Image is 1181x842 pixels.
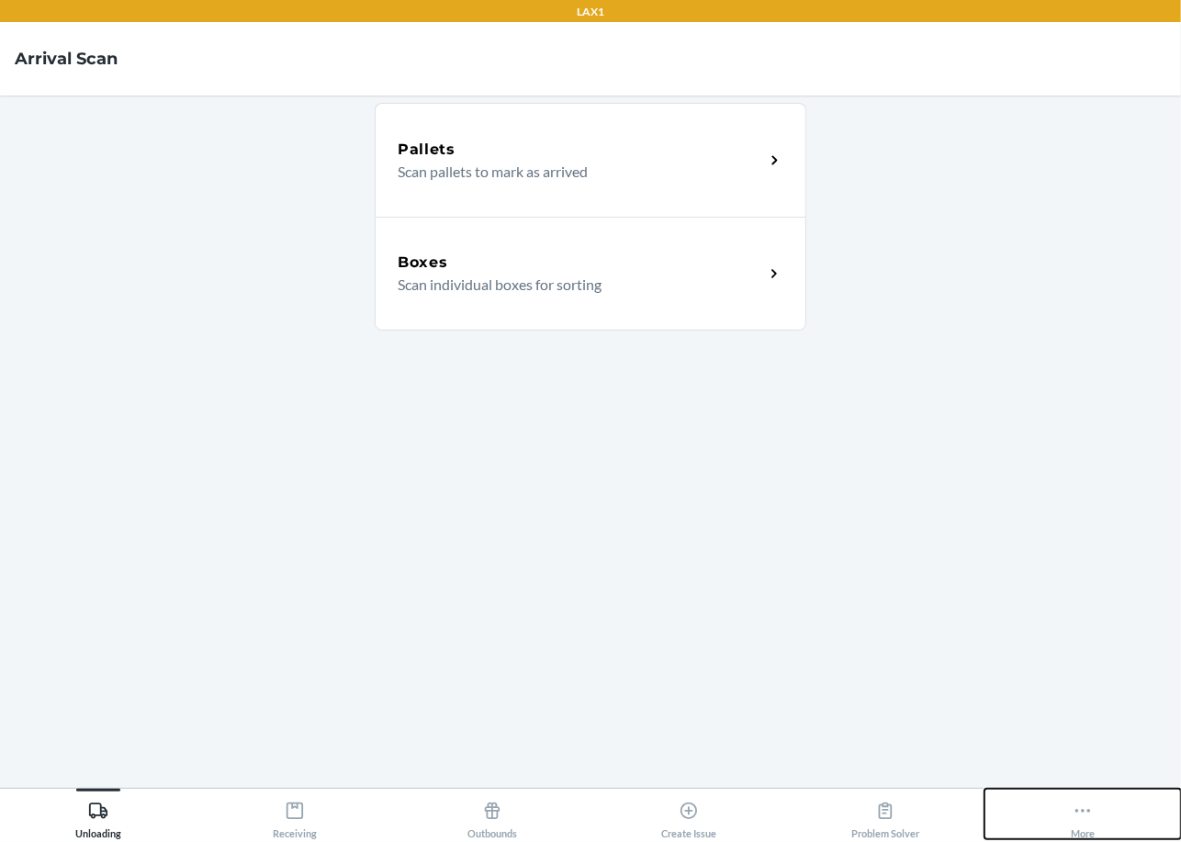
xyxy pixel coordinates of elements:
p: LAX1 [577,4,604,20]
button: More [984,789,1181,839]
div: Unloading [75,793,121,839]
h5: Pallets [398,139,456,161]
a: BoxesScan individual boxes for sorting [375,217,806,331]
button: Receiving [197,789,393,839]
button: Problem Solver [787,789,984,839]
div: More [1071,793,1095,839]
div: Receiving [273,793,317,839]
div: Outbounds [467,793,517,839]
button: Create Issue [590,789,787,839]
h5: Boxes [398,252,448,274]
h4: Arrival Scan [15,47,118,71]
button: Outbounds [394,789,590,839]
p: Scan individual boxes for sorting [398,274,749,296]
div: Create Issue [661,793,716,839]
div: Problem Solver [851,793,919,839]
a: PalletsScan pallets to mark as arrived [375,103,806,217]
p: Scan pallets to mark as arrived [398,161,749,183]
